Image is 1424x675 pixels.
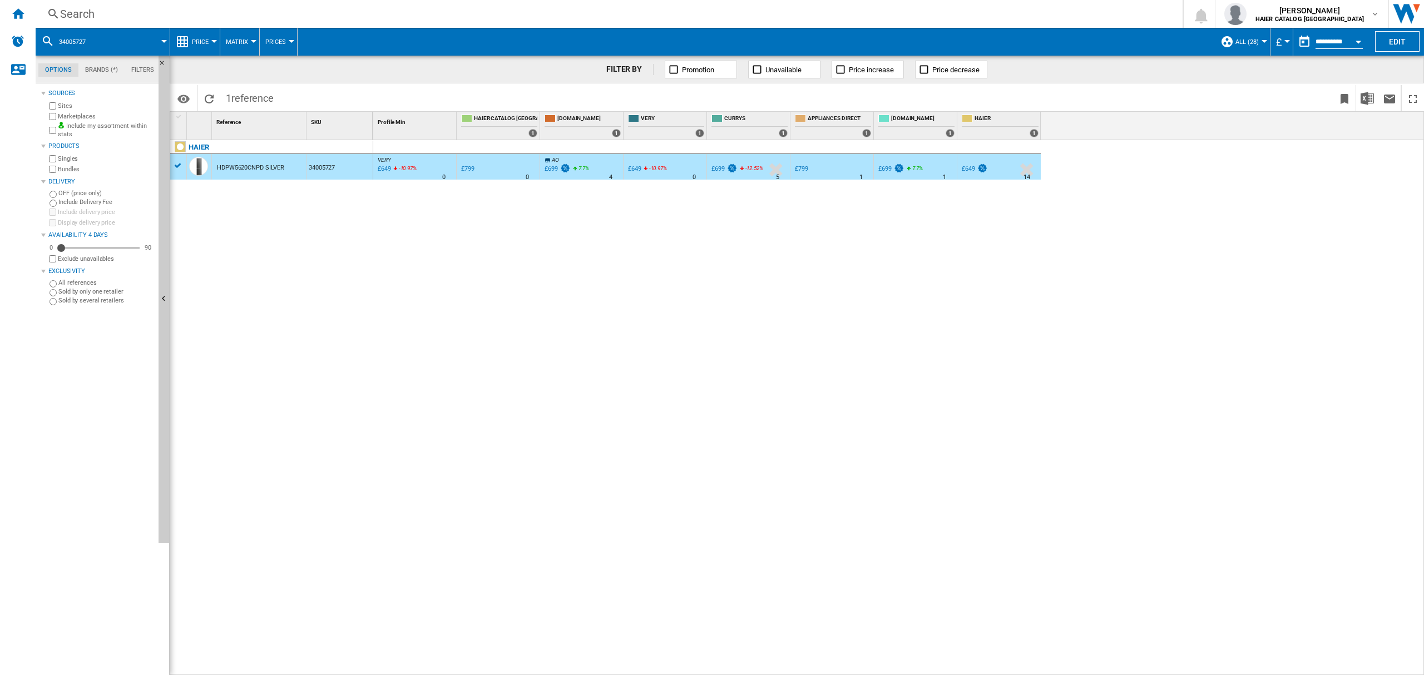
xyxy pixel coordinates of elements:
span: HAIER CATALOG [GEOGRAPHIC_DATA] [474,115,537,124]
button: Matrix [226,28,254,56]
div: Delivery Time : 1 day [859,172,863,183]
span: ALL (28) [1235,38,1259,46]
div: Sort None [309,112,373,129]
div: 1 offers sold by APPLIANCES DIRECT [862,129,871,137]
div: Search [60,6,1154,22]
i: % [911,163,918,177]
input: Singles [49,155,56,162]
div: 1 offers sold by CURRYS [779,129,788,137]
button: Download in Excel [1356,85,1378,111]
img: excel-24x24.png [1361,92,1374,105]
i: % [744,163,751,177]
div: 1 offers sold by AMAZON.CO.UK [612,129,621,137]
div: £699 [545,165,558,172]
button: Hide [159,56,172,76]
div: HAIER 1 offers sold by HAIER [960,112,1041,140]
button: Unavailable [748,61,820,78]
button: Bookmark this report [1333,85,1356,111]
div: FILTER BY [606,64,654,75]
img: promotionV3.png [893,163,904,173]
div: £ [1276,28,1287,56]
button: Prices [265,28,291,56]
input: Bundles [49,166,56,173]
button: 34005727 [59,28,97,56]
button: Price decrease [915,61,987,78]
label: Bundles [58,165,154,173]
label: Exclude unavailables [58,255,154,263]
input: OFF (price only) [50,191,57,198]
label: All references [58,279,154,287]
button: Reload [198,85,220,111]
label: Sold by several retailers [58,296,154,305]
div: Sources [48,89,154,98]
img: promotionV3.png [726,163,738,173]
span: APPLIANCES DIRECT [808,115,871,124]
div: CURRYS 1 offers sold by CURRYS [709,112,790,140]
div: £799 [793,163,808,175]
div: £699 [711,165,725,172]
button: Promotion [665,61,737,78]
label: Include delivery price [58,208,154,216]
div: £699 [878,165,892,172]
div: 34005727 [306,154,373,180]
input: Sold by several retailers [50,298,57,305]
span: -12.52 [745,165,759,171]
div: 1 offers sold by VERY [695,129,704,137]
div: Delivery Time : 0 day [526,172,529,183]
span: Price [192,38,209,46]
button: ALL (28) [1235,28,1264,56]
button: Edit [1375,31,1420,52]
label: OFF (price only) [58,189,154,197]
div: 34005727 [41,28,164,56]
div: Sort None [189,112,211,129]
div: VERY 1 offers sold by VERY [626,112,706,140]
span: HAIER [975,115,1039,124]
button: Hide [159,56,170,543]
img: mysite-bg-18x18.png [58,122,65,128]
i: % [648,163,655,177]
input: Display delivery price [49,255,56,262]
div: Delivery [48,177,154,186]
label: Sites [58,102,154,110]
div: Sort None [214,112,306,129]
button: Open calendar [1348,30,1368,50]
img: promotionV3.png [560,163,571,173]
label: Include my assortment within stats [58,122,154,139]
div: Profile Min Sort None [375,112,456,129]
span: [DOMAIN_NAME] [557,115,621,124]
md-menu: Currency [1270,28,1293,56]
span: Promotion [682,66,714,74]
span: VERY [641,115,704,124]
span: Profile Min [378,119,406,125]
div: Delivery Time : 0 day [693,172,696,183]
button: Send this report by email [1378,85,1401,111]
span: Prices [265,38,286,46]
span: CURRYS [724,115,788,124]
div: £649 [960,163,988,175]
span: -10.97 [649,165,663,171]
div: £799 [795,165,808,172]
label: Marketplaces [58,112,154,121]
div: £649 [628,165,641,172]
span: Reference [216,119,241,125]
div: HAIER CATALOG [GEOGRAPHIC_DATA] 1 offers sold by HAIER CATALOG UK [459,112,540,140]
div: £649 [962,165,975,172]
input: Marketplaces [49,113,56,120]
div: £699 [877,163,904,175]
div: £699 [710,163,738,175]
span: Price decrease [932,66,980,74]
div: 0 [47,244,56,252]
span: 7.7 [912,165,919,171]
div: SKU Sort None [309,112,373,129]
span: 7.7 [578,165,586,171]
span: VERY [378,157,391,163]
label: Display delivery price [58,219,154,227]
div: HDPW5620CNPD SILVER [217,155,284,181]
label: Include Delivery Fee [58,198,154,206]
input: Sites [49,102,56,110]
div: Reference Sort None [214,112,306,129]
div: ALL (28) [1220,28,1264,56]
span: AO [552,157,559,163]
